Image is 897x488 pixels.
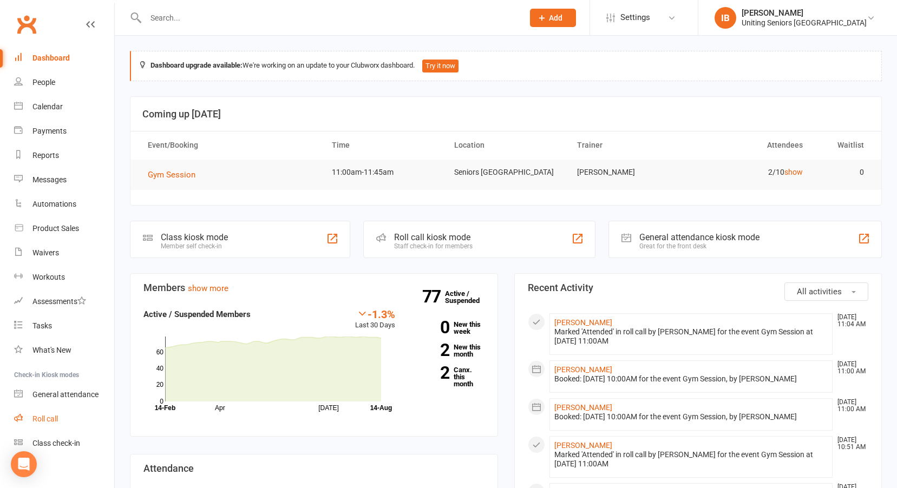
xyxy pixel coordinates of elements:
a: Workouts [14,265,114,289]
div: Workouts [32,273,65,281]
td: 2/10 [690,160,813,185]
strong: 77 [422,288,445,305]
div: Calendar [32,102,63,111]
a: People [14,70,114,95]
div: Great for the front desk [639,242,759,250]
td: [PERSON_NAME] [567,160,690,185]
div: General attendance [32,390,99,399]
div: Class check-in [32,439,80,447]
div: Product Sales [32,224,79,233]
a: Dashboard [14,46,114,70]
div: Assessments [32,297,86,306]
strong: 2 [411,342,449,358]
div: People [32,78,55,87]
div: [PERSON_NAME] [742,8,867,18]
a: Tasks [14,314,114,338]
div: Messages [32,175,67,184]
div: Uniting Seniors [GEOGRAPHIC_DATA] [742,18,867,28]
div: Class kiosk mode [161,232,228,242]
time: [DATE] 11:00 AM [832,361,868,375]
h3: Recent Activity [528,282,869,293]
a: What's New [14,338,114,362]
th: Waitlist [813,131,874,159]
div: Waivers [32,248,59,257]
div: IB [715,7,736,29]
strong: 2 [411,365,449,381]
span: Add [549,14,562,22]
div: Marked 'Attended' in roll call by [PERSON_NAME] for the event Gym Session at [DATE] 11:00AM [554,327,828,346]
div: -1.3% [355,308,395,320]
input: Search... [142,10,516,25]
td: 0 [813,160,874,185]
div: Reports [32,151,59,160]
strong: 0 [411,319,449,335]
a: 0New this week [411,321,484,335]
th: Location [444,131,567,159]
div: Last 30 Days [355,308,395,331]
div: Booked: [DATE] 10:00AM for the event Gym Session, by [PERSON_NAME] [554,412,828,421]
button: Add [530,9,576,27]
a: Automations [14,192,114,216]
a: show more [188,283,228,293]
th: Attendees [690,131,813,159]
div: Tasks [32,321,52,330]
time: [DATE] 11:04 AM [832,314,868,328]
a: Waivers [14,241,114,265]
time: [DATE] 11:00 AM [832,399,868,413]
a: [PERSON_NAME] [554,318,612,327]
a: Roll call [14,407,114,431]
h3: Members [143,282,484,293]
div: General attendance kiosk mode [639,232,759,242]
a: 2Canx. this month [411,366,484,387]
div: Automations [32,200,76,208]
strong: Active / Suspended Members [143,309,251,319]
th: Time [322,131,445,159]
a: [PERSON_NAME] [554,441,612,450]
a: show [784,168,803,176]
div: Member self check-in [161,242,228,250]
a: General attendance kiosk mode [14,383,114,407]
a: 77Active / Suspended [445,282,493,312]
div: We're working on an update to your Clubworx dashboard. [130,51,882,81]
a: Product Sales [14,216,114,241]
time: [DATE] 10:51 AM [832,437,868,451]
a: [PERSON_NAME] [554,365,612,374]
div: What's New [32,346,71,354]
a: 2New this month [411,344,484,358]
button: All activities [784,282,868,301]
span: All activities [797,287,842,296]
th: Event/Booking [138,131,322,159]
div: Marked 'Attended' in roll call by [PERSON_NAME] for the event Gym Session at [DATE] 11:00AM [554,450,828,469]
a: Messages [14,168,114,192]
div: Booked: [DATE] 10:00AM for the event Gym Session, by [PERSON_NAME] [554,374,828,384]
button: Gym Session [148,168,203,181]
th: Trainer [567,131,690,159]
a: Clubworx [13,11,40,38]
a: Class kiosk mode [14,431,114,456]
div: Roll call [32,414,58,423]
button: Try it now [422,60,459,72]
a: Calendar [14,95,114,119]
a: Reports [14,143,114,168]
div: Payments [32,127,67,135]
h3: Attendance [143,463,484,474]
td: Seniors [GEOGRAPHIC_DATA] [444,160,567,185]
div: Dashboard [32,54,70,62]
div: Staff check-in for members [394,242,473,250]
div: Open Intercom Messenger [11,451,37,477]
h3: Coming up [DATE] [142,109,869,120]
a: [PERSON_NAME] [554,403,612,412]
div: Roll call kiosk mode [394,232,473,242]
a: Payments [14,119,114,143]
a: Assessments [14,289,114,314]
strong: Dashboard upgrade available: [150,61,243,69]
span: Gym Session [148,170,195,180]
td: 11:00am-11:45am [322,160,445,185]
span: Settings [620,5,650,30]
